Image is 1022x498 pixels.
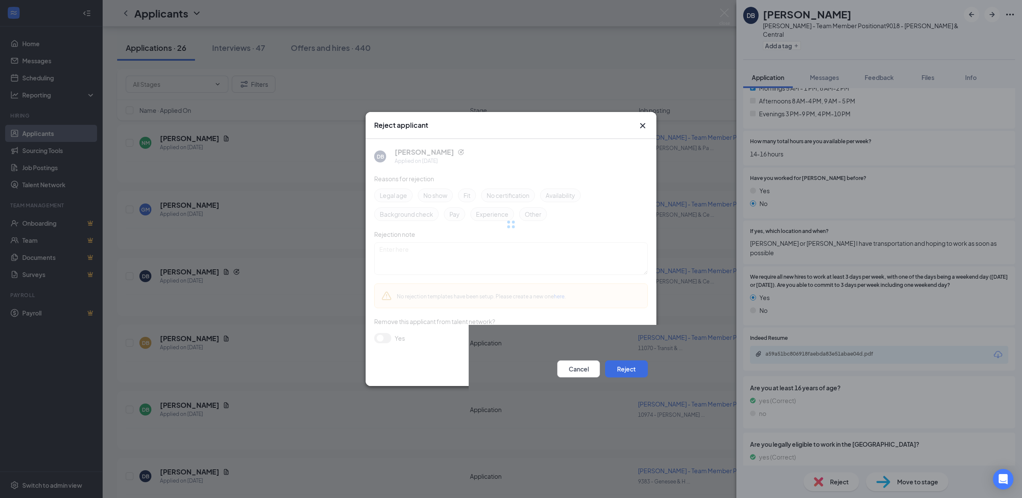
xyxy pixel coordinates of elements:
svg: Cross [638,121,648,131]
button: Cancel [557,360,600,377]
div: Open Intercom Messenger [993,469,1013,489]
button: Close [638,121,648,131]
button: Reject [605,360,648,377]
h3: Reject applicant [374,121,428,130]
